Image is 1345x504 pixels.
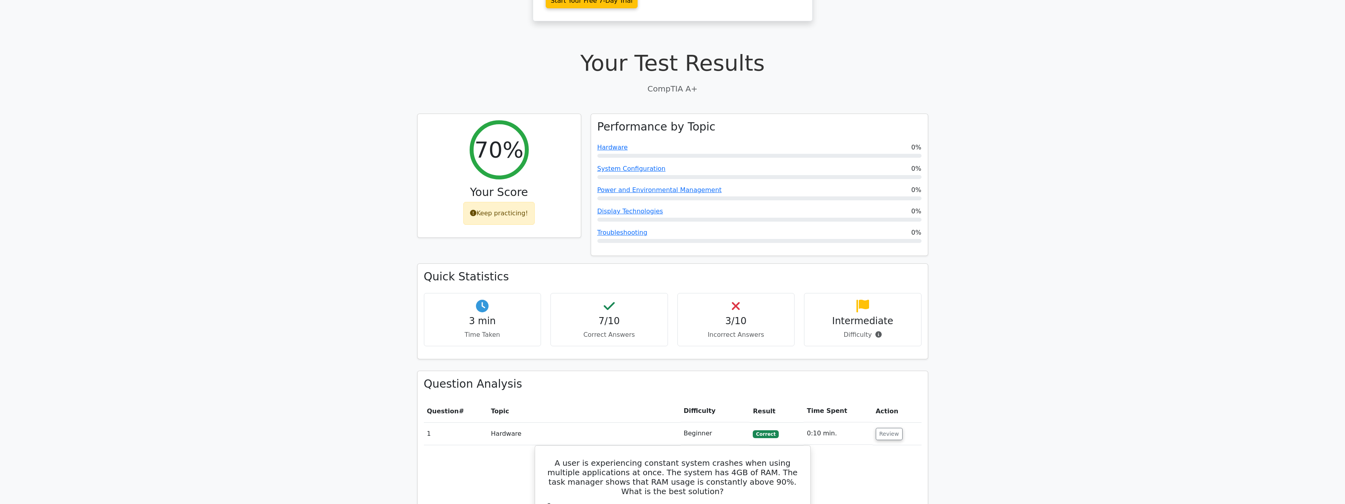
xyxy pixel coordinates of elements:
th: Time Spent [804,400,872,422]
a: Power and Environmental Management [597,186,722,194]
span: 0% [911,207,921,216]
h3: Quick Statistics [424,270,922,284]
span: 0% [911,143,921,152]
a: System Configuration [597,165,666,172]
h3: Question Analysis [424,377,922,391]
div: Keep practicing! [463,202,535,225]
p: CompTIA A+ [417,83,928,95]
h5: A user is experiencing constant system crashes when using multiple applications at once. The syst... [545,458,801,496]
span: 0% [911,185,921,195]
td: Beginner [681,422,750,445]
th: Result [750,400,804,422]
h4: Intermediate [811,315,915,327]
th: # [424,400,488,422]
h3: Performance by Topic [597,120,716,134]
h3: Your Score [424,186,575,199]
button: Review [876,428,903,440]
span: 0% [911,164,921,174]
p: Incorrect Answers [684,330,788,340]
p: Time Taken [431,330,535,340]
p: Correct Answers [557,330,661,340]
td: 1 [424,422,488,445]
span: Correct [753,430,778,438]
a: Hardware [597,144,628,151]
th: Difficulty [681,400,750,422]
th: Topic [488,400,681,422]
span: 0% [911,228,921,237]
span: Question [427,407,459,415]
h2: 70% [474,136,523,163]
th: Action [873,400,922,422]
td: 0:10 min. [804,422,872,445]
h4: 3 min [431,315,535,327]
a: Display Technologies [597,207,663,215]
h4: 7/10 [557,315,661,327]
td: Hardware [488,422,681,445]
h1: Your Test Results [417,50,928,76]
a: Troubleshooting [597,229,647,236]
h4: 3/10 [684,315,788,327]
p: Difficulty [811,330,915,340]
